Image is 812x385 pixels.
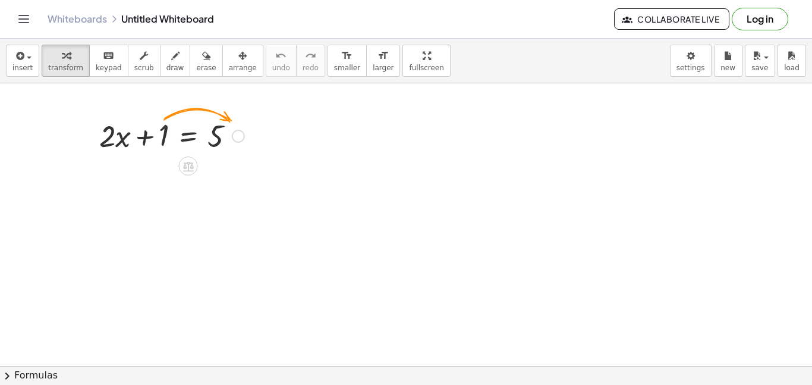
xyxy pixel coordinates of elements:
[190,45,222,77] button: erase
[48,64,83,72] span: transform
[373,64,394,72] span: larger
[96,64,122,72] span: keypad
[614,8,729,30] button: Collaborate Live
[103,49,114,63] i: keyboard
[334,64,360,72] span: smaller
[275,49,287,63] i: undo
[134,64,154,72] span: scrub
[751,64,768,72] span: save
[166,64,184,72] span: draw
[179,156,198,176] div: Apply the same math to both sides of the equation
[732,8,788,30] button: Log in
[160,45,191,77] button: draw
[89,45,128,77] button: keyboardkeypad
[714,45,742,77] button: new
[6,45,39,77] button: insert
[328,45,367,77] button: format_sizesmaller
[266,45,297,77] button: undoundo
[720,64,735,72] span: new
[303,64,319,72] span: redo
[377,49,389,63] i: format_size
[409,64,443,72] span: fullscreen
[296,45,325,77] button: redoredo
[341,49,353,63] i: format_size
[14,10,33,29] button: Toggle navigation
[670,45,712,77] button: settings
[48,13,107,25] a: Whiteboards
[12,64,33,72] span: insert
[196,64,216,72] span: erase
[366,45,400,77] button: format_sizelarger
[128,45,160,77] button: scrub
[745,45,775,77] button: save
[305,49,316,63] i: redo
[778,45,806,77] button: load
[784,64,800,72] span: load
[42,45,90,77] button: transform
[272,64,290,72] span: undo
[402,45,450,77] button: fullscreen
[229,64,257,72] span: arrange
[624,14,719,24] span: Collaborate Live
[222,45,263,77] button: arrange
[676,64,705,72] span: settings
